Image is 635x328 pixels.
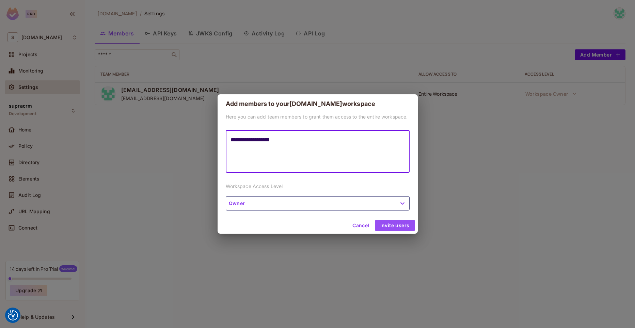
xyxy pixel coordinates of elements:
button: Invite users [375,220,415,231]
p: Here you can add team members to grant them access to the entire workspace. [226,113,410,120]
button: Owner [226,196,410,210]
h2: Add members to your [DOMAIN_NAME] workspace [218,94,418,113]
p: Workspace Access Level [226,183,410,189]
button: Cancel [350,220,372,231]
button: Consent Preferences [8,310,18,321]
img: Revisit consent button [8,310,18,321]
